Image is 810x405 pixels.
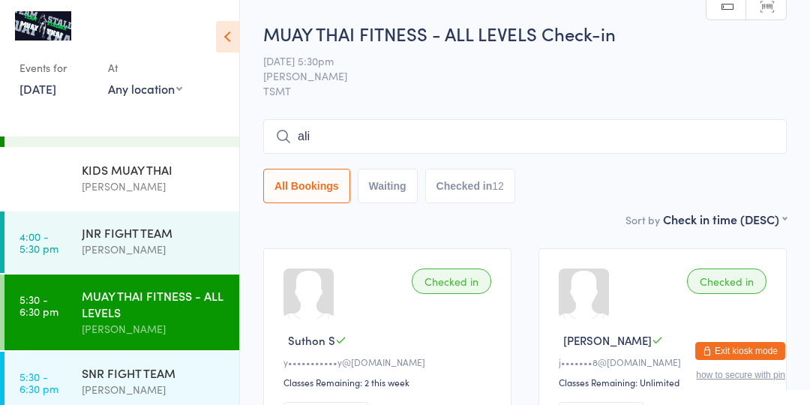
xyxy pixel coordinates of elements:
[263,21,787,46] h2: MUAY THAI FITNESS - ALL LEVELS Check-in
[263,53,763,68] span: [DATE] 5:30pm
[687,268,766,294] div: Checked in
[492,180,504,192] div: 12
[288,332,335,348] span: Suthon S
[4,148,239,210] a: 3:45 -4:30 pmKIDS MUAY THAI[PERSON_NAME]
[82,287,226,320] div: MUAY THAI FITNESS - ALL LEVELS
[108,80,182,97] div: Any location
[82,178,226,195] div: [PERSON_NAME]
[19,167,58,191] time: 3:45 - 4:30 pm
[19,230,58,254] time: 4:00 - 5:30 pm
[696,370,785,380] button: how to secure with pin
[82,381,226,398] div: [PERSON_NAME]
[82,364,226,381] div: SNR FIGHT TEAM
[425,169,515,203] button: Checked in12
[4,211,239,273] a: 4:00 -5:30 pmJNR FIGHT TEAM[PERSON_NAME]
[4,274,239,350] a: 5:30 -6:30 pmMUAY THAI FITNESS - ALL LEVELS[PERSON_NAME]
[663,211,787,227] div: Check in time (DESC)
[19,370,58,394] time: 5:30 - 6:30 pm
[263,83,787,98] span: TSMT
[283,355,496,368] div: y•••••••••••y@[DOMAIN_NAME]
[559,355,771,368] div: j•••••••8@[DOMAIN_NAME]
[82,161,226,178] div: KIDS MUAY THAI
[19,293,58,317] time: 5:30 - 6:30 pm
[82,320,226,337] div: [PERSON_NAME]
[82,241,226,258] div: [PERSON_NAME]
[19,80,56,97] a: [DATE]
[19,55,93,80] div: Events for
[412,268,491,294] div: Checked in
[283,376,496,388] div: Classes Remaining: 2 this week
[695,342,785,360] button: Exit kiosk mode
[625,212,660,227] label: Sort by
[358,169,418,203] button: Waiting
[263,68,763,83] span: [PERSON_NAME]
[108,55,182,80] div: At
[82,224,226,241] div: JNR FIGHT TEAM
[559,376,771,388] div: Classes Remaining: Unlimited
[15,11,71,40] img: Team Stalder Muay Thai
[263,169,350,203] button: All Bookings
[563,332,652,348] span: [PERSON_NAME]
[263,119,787,154] input: Search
